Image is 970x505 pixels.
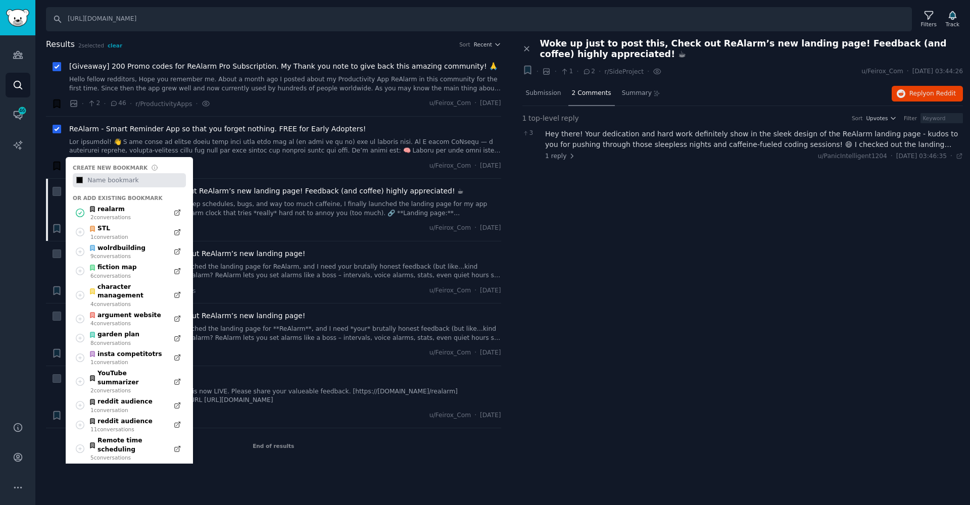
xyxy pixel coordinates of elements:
a: ReAlarm - Smart Reminder App so that you forget nothing. FREE for Early Adopters! [69,124,366,134]
span: · [82,98,84,109]
span: · [104,98,106,109]
div: Create new bookmark [73,164,148,171]
span: 2 [583,67,595,76]
span: · [599,66,601,77]
button: Track [942,9,963,30]
span: [DATE] [480,99,501,108]
div: Track [946,21,959,28]
a: 46 [6,103,30,127]
div: YouTube summarizer [89,369,163,387]
div: 2 conversation s [90,387,163,394]
button: Recent [474,41,501,48]
span: on Reddit [927,90,956,97]
div: 1 conversation [90,233,128,240]
div: 4 conversation s [90,320,161,327]
span: Reply [909,89,956,98]
span: · [950,152,952,161]
span: 1 [522,113,527,124]
span: [DATE] [480,348,501,358]
span: u/Feirox_Com [429,348,471,358]
span: u/Feirox_Com [429,162,471,171]
span: [DATE] [480,224,501,233]
div: 1 conversation [90,359,162,366]
button: Upvotes [866,115,897,122]
span: · [537,66,539,77]
span: 1 [560,67,573,76]
span: · [576,66,578,77]
span: · [474,224,476,233]
span: Summary [622,89,652,98]
span: u/Feirox_Com [429,99,471,108]
div: 4 conversation s [90,300,163,308]
div: Or add existing bookmark [73,194,186,201]
div: realarm [89,205,131,214]
span: · [907,67,909,76]
div: Sort [459,41,470,48]
span: [DATE] [480,286,501,295]
span: [DATE] [480,411,501,420]
div: 5 conversation s [90,454,163,461]
span: Woke up just to post this, Check out ReAlarm’s new landing page! Feedback (and coffee) highly app... [540,38,963,60]
div: reddit audience [89,397,153,407]
a: Lor ipsumdol! 👋 S ame conse ad elitse doeiu temp inci utla etdo mag al (en admi ve qu no) exe ul ... [69,138,501,156]
div: argument website [89,311,161,320]
span: 2 Comments [572,89,611,98]
a: [Giveaway] 200 Promo codes for ReAlarm Pro Subscription. My Thank you note to give back this amaz... [69,61,498,72]
span: · [474,286,476,295]
span: · [891,152,893,161]
span: clear [108,42,122,48]
a: 🚨 Sound the alarm (literally)! Just launched the landing page for **ReAlarm**, and I need *your* ... [69,325,501,342]
span: · [474,348,476,358]
a: Woke up just to post this, Check out ReAlarm’s new landing page! Feedback (and coffee) highly app... [69,186,464,196]
span: · [196,98,198,109]
span: · [474,99,476,108]
input: Keyword [920,113,963,123]
div: Filters [921,21,937,28]
div: insta competitotrs [89,350,162,359]
div: 6 conversation s [90,272,137,279]
span: · [554,66,556,77]
div: wolrdbuilding [89,244,146,253]
span: top-level [528,113,559,124]
div: 1 conversation [90,407,153,414]
span: · [130,98,132,109]
a: Hello all, The landing page for ReAlarm is now LIVE. Please share your valueable feedback. [https... [69,387,501,405]
span: 3 [522,129,540,138]
span: 2 selected [78,42,122,48]
span: · [474,411,476,420]
span: [DATE] 03:44:26 [912,67,963,76]
span: Submission [526,89,561,98]
span: 1 reply [545,152,575,161]
span: reply [561,113,579,124]
div: fiction map [89,263,137,272]
span: [DATE] [480,162,501,171]
span: r/SideProject [604,68,644,75]
div: Remote time scheduling [89,436,163,454]
div: Sort [852,115,863,122]
input: Search Keyword [46,7,912,31]
span: · [474,162,476,171]
a: Hey folks! 👋 After weeks of battling sleep schedules, bugs, and way too much caffeine, I finally ... [69,200,501,218]
div: End of results [46,428,501,464]
span: u/Feirox_Com [429,224,471,233]
span: u/Feirox_Com [861,67,903,76]
div: character management [89,283,163,300]
div: 9 conversation s [90,252,145,260]
span: · [647,66,649,77]
div: garden plan [89,330,140,339]
span: Recent [474,41,492,48]
span: Upvotes [866,115,888,122]
img: GummySearch logo [6,9,29,27]
div: reddit audience [89,417,153,426]
span: [DATE] 03:46:35 [896,152,947,161]
div: Hey there! Your dedication and hard work definitely show in the sleek design of the ReAlarm landi... [545,129,963,150]
span: 46 [18,107,27,114]
span: u/Feirox_Com [429,411,471,420]
span: r/ProductivityApps [135,100,192,108]
a: 🚨 Sound the alarm (literally)! Just launched the landing page for ReAlarm, and I need your brutal... [69,263,501,280]
button: Replyon Reddit [892,86,963,102]
input: Name bookmark [86,173,186,187]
